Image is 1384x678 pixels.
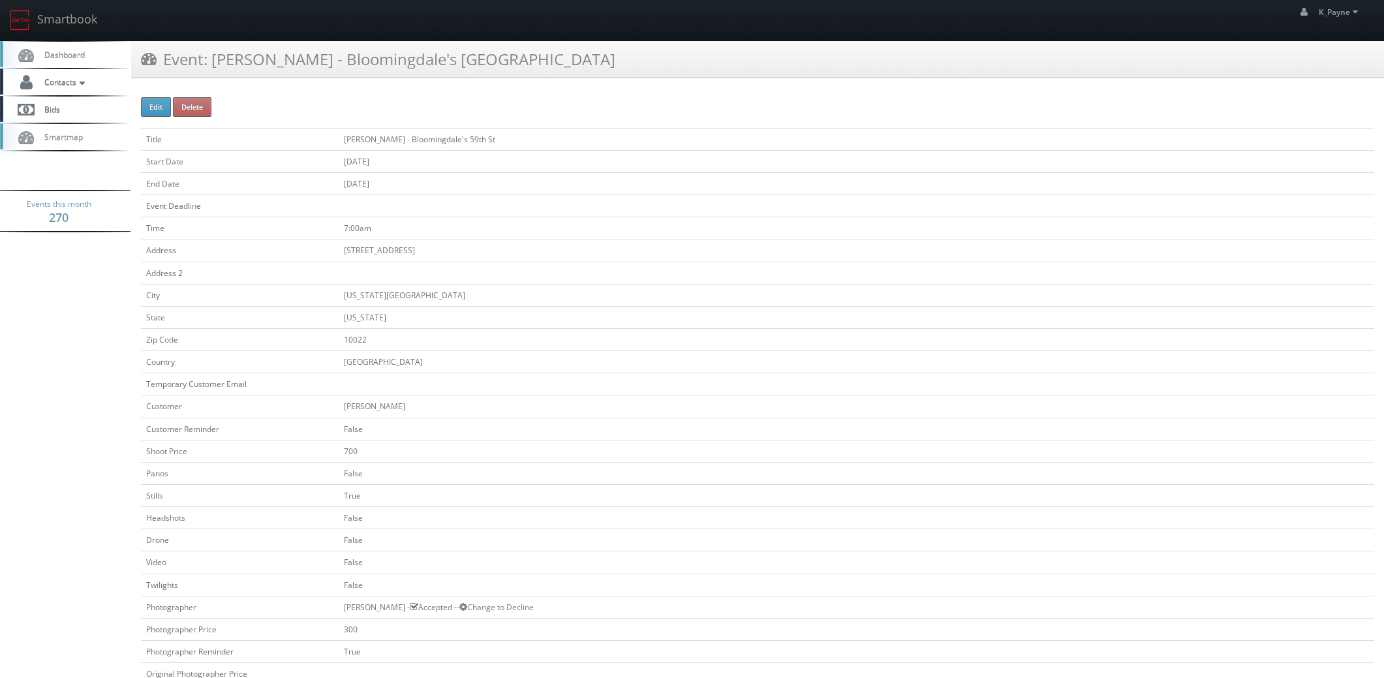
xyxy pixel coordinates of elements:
[141,172,339,194] td: End Date
[141,373,339,395] td: Temporary Customer Email
[141,150,339,172] td: Start Date
[339,284,1374,306] td: [US_STATE][GEOGRAPHIC_DATA]
[173,97,211,117] button: Delete
[339,306,1374,328] td: [US_STATE]
[339,640,1374,662] td: True
[141,507,339,529] td: Headshots
[38,131,83,142] span: Smartmap
[141,462,339,484] td: Panos
[10,10,31,31] img: smartbook-logo.png
[49,209,69,225] strong: 270
[339,217,1374,239] td: 7:00am
[141,262,339,284] td: Address 2
[141,484,339,506] td: Stills
[141,239,339,262] td: Address
[141,418,339,440] td: Customer Reminder
[339,351,1374,373] td: [GEOGRAPHIC_DATA]
[339,574,1374,596] td: False
[1319,7,1362,18] span: K_Payne
[141,640,339,662] td: Photographer Reminder
[141,351,339,373] td: Country
[141,551,339,574] td: Video
[141,328,339,350] td: Zip Code
[339,150,1374,172] td: [DATE]
[339,239,1374,262] td: [STREET_ADDRESS]
[141,596,339,618] td: Photographer
[141,217,339,239] td: Time
[141,48,615,70] h3: Event: [PERSON_NAME] - Bloomingdale's [GEOGRAPHIC_DATA]
[339,484,1374,506] td: True
[27,198,91,211] span: Events this month
[38,49,85,60] span: Dashboard
[339,440,1374,462] td: 700
[141,574,339,596] td: Twilights
[339,462,1374,484] td: False
[141,128,339,150] td: Title
[339,395,1374,418] td: [PERSON_NAME]
[339,328,1374,350] td: 10022
[339,618,1374,640] td: 300
[339,507,1374,529] td: False
[339,418,1374,440] td: False
[141,97,171,117] button: Edit
[141,195,339,217] td: Event Deadline
[141,284,339,306] td: City
[38,76,88,87] span: Contacts
[459,602,534,613] a: Change to Decline
[339,596,1374,618] td: [PERSON_NAME] - Accepted --
[38,104,60,115] span: Bids
[141,306,339,328] td: State
[141,529,339,551] td: Drone
[339,172,1374,194] td: [DATE]
[141,440,339,462] td: Shoot Price
[339,529,1374,551] td: False
[339,128,1374,150] td: [PERSON_NAME] - Bloomingdale's 59th St
[339,551,1374,574] td: False
[141,618,339,640] td: Photographer Price
[141,395,339,418] td: Customer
